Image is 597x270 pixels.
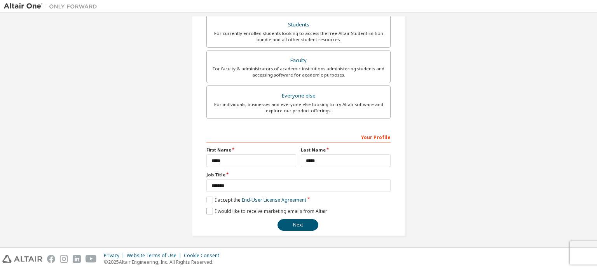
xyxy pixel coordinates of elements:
[206,172,391,178] label: Job Title
[211,101,386,114] div: For individuals, businesses and everyone else looking to try Altair software and explore our prod...
[278,219,318,231] button: Next
[4,2,101,10] img: Altair One
[104,259,224,265] p: © 2025 Altair Engineering, Inc. All Rights Reserved.
[211,55,386,66] div: Faculty
[211,19,386,30] div: Students
[206,197,306,203] label: I accept the
[184,253,224,259] div: Cookie Consent
[206,147,296,153] label: First Name
[60,255,68,263] img: instagram.svg
[242,197,306,203] a: End-User License Agreement
[301,147,391,153] label: Last Name
[206,208,327,214] label: I would like to receive marketing emails from Altair
[211,91,386,101] div: Everyone else
[86,255,97,263] img: youtube.svg
[211,66,386,78] div: For faculty & administrators of academic institutions administering students and accessing softwa...
[211,30,386,43] div: For currently enrolled students looking to access the free Altair Student Edition bundle and all ...
[2,255,42,263] img: altair_logo.svg
[104,253,127,259] div: Privacy
[73,255,81,263] img: linkedin.svg
[127,253,184,259] div: Website Terms of Use
[206,131,391,143] div: Your Profile
[47,255,55,263] img: facebook.svg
